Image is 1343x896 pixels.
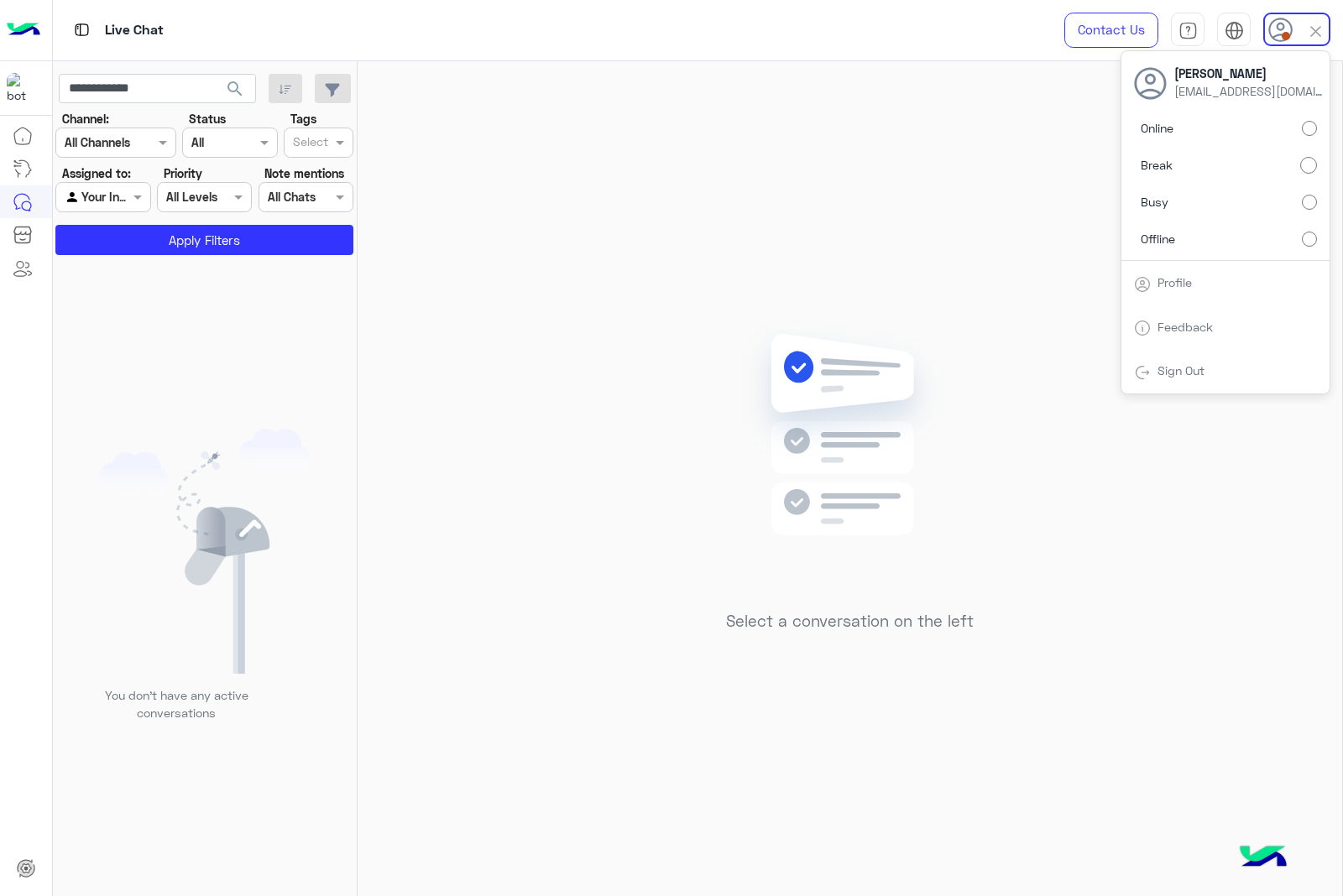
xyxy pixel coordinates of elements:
[55,225,353,255] button: Apply Filters
[726,612,974,631] h5: Select a conversation on the left
[1141,156,1173,174] span: Break
[1302,121,1317,136] input: Online
[62,164,131,182] label: Assigned to:
[7,73,37,103] img: 1403182699927242
[99,429,311,674] img: empty users
[1141,230,1175,247] span: Offline
[1134,320,1151,336] img: tab
[1302,195,1317,210] input: Busy
[1171,13,1205,48] a: tab
[1234,829,1293,888] img: hulul-logo.png
[225,79,245,99] span: search
[1141,119,1173,137] span: Online
[1300,157,1317,174] input: Break
[1157,275,1192,289] a: Profile
[290,110,316,128] label: Tags
[1134,276,1151,293] img: tab
[1157,363,1205,378] a: Sign Out
[1064,13,1158,48] a: Contact Us
[1174,82,1325,100] span: [EMAIL_ADDRESS][DOMAIN_NAME]
[1174,65,1325,82] span: [PERSON_NAME]
[1302,232,1317,247] input: Offline
[729,320,971,599] img: no messages
[7,13,40,48] img: Logo
[189,110,226,128] label: Status
[1157,320,1213,334] a: Feedback
[91,686,261,722] p: You don’t have any active conversations
[71,19,92,40] img: tab
[290,133,328,154] div: Select
[164,164,202,182] label: Priority
[1134,364,1151,381] img: tab
[105,19,164,42] p: Live Chat
[264,164,344,182] label: Note mentions
[1306,22,1325,41] img: close
[62,110,109,128] label: Channel:
[1178,21,1198,40] img: tab
[1141,193,1168,211] span: Busy
[215,74,256,110] button: search
[1225,21,1244,40] img: tab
